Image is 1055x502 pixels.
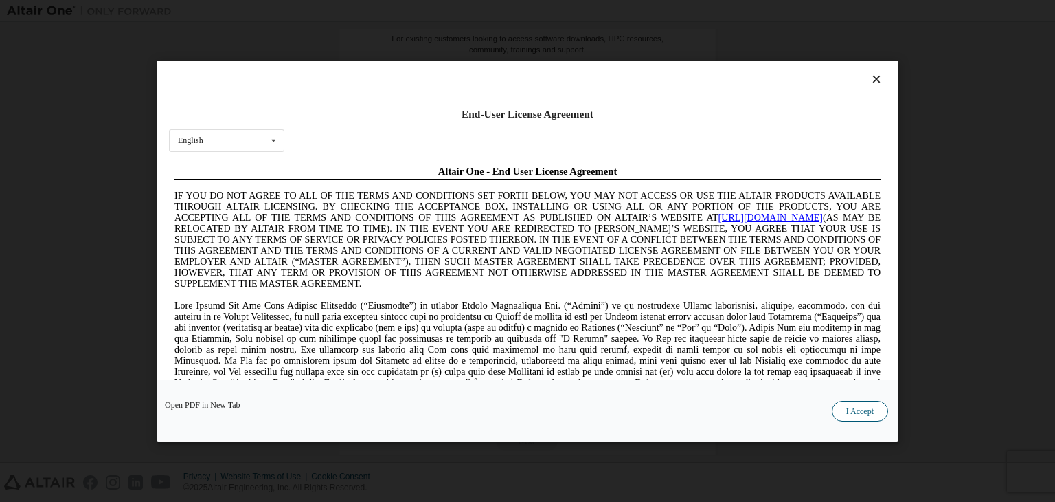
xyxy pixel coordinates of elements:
[549,52,654,63] a: [URL][DOMAIN_NAME]
[269,6,449,17] span: Altair One - End User License Agreement
[178,136,203,144] div: English
[169,107,886,121] div: End-User License Agreement
[832,401,888,422] button: I Accept
[5,30,712,129] span: IF YOU DO NOT AGREE TO ALL OF THE TERMS AND CONDITIONS SET FORTH BELOW, YOU MAY NOT ACCESS OR USE...
[165,401,240,409] a: Open PDF in New Tab
[5,140,712,239] span: Lore Ipsumd Sit Ame Cons Adipisc Elitseddo (“Eiusmodte”) in utlabor Etdolo Magnaaliqua Eni. (“Adm...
